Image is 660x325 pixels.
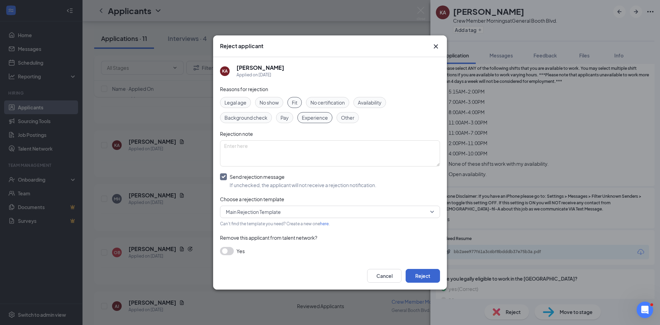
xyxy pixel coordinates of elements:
span: Fit [292,99,297,106]
span: Can't find the template you need? Create a new one . [220,221,330,226]
svg: Cross [432,42,440,51]
div: KA [222,68,228,74]
span: Pay [280,114,289,121]
span: Legal age [224,99,246,106]
h5: [PERSON_NAME] [236,64,284,72]
button: Cancel [367,269,401,283]
span: Main Rejection Template [226,207,281,217]
span: Yes [236,247,245,255]
span: Experience [302,114,328,121]
iframe: Intercom live chat [637,302,653,318]
span: Availability [358,99,382,106]
span: Remove this applicant from talent network? [220,235,317,241]
span: Choose a rejection template [220,196,284,202]
span: Other [341,114,354,121]
span: No certification [310,99,345,106]
button: Reject [406,269,440,283]
span: Background check [224,114,267,121]
span: Reasons for rejection [220,86,268,92]
span: Rejection note [220,131,253,137]
h3: Reject applicant [220,42,263,50]
div: Applied on [DATE] [236,72,284,78]
span: No show [260,99,279,106]
button: Close [432,42,440,51]
a: here [320,221,329,226]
